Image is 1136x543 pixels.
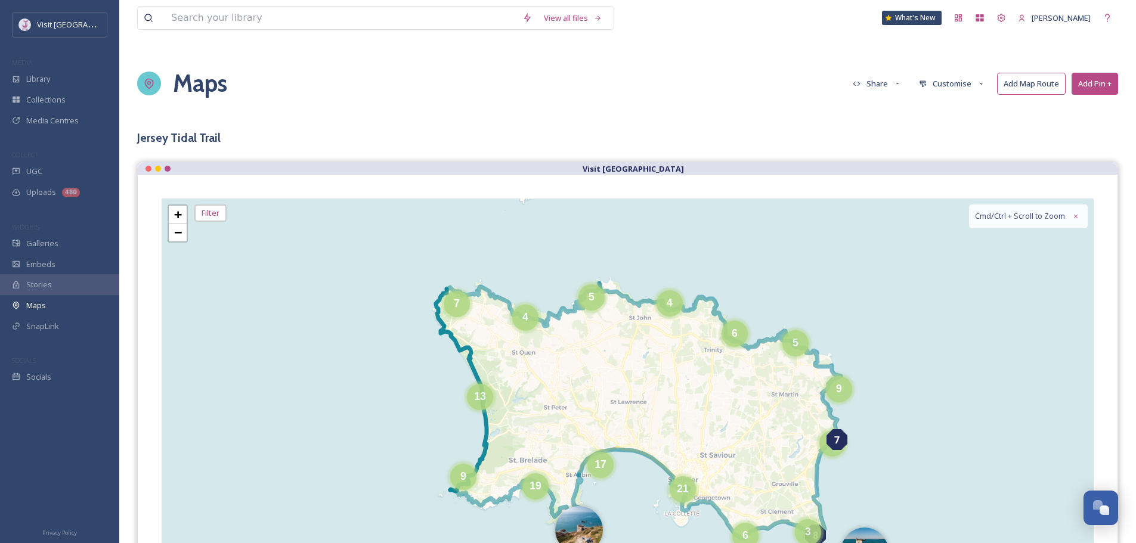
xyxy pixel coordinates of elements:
a: Zoom in [169,206,187,224]
span: UGC [26,167,42,176]
button: Customise [913,73,991,94]
a: Privacy Policy [42,526,77,537]
span: Cmd/Ctrl + Scroll to Zoom [975,210,1065,222]
img: Events-Jersey-Logo.png [19,19,31,31]
span: 6 [732,327,738,339]
div: 7 [444,291,470,317]
input: Search your library [165,7,516,29]
div: 21 [670,476,696,502]
strong: Visit [GEOGRAPHIC_DATA] [583,163,684,174]
span: MEDIA [12,58,33,67]
span: 7 [454,297,460,309]
span: [PERSON_NAME] [1032,13,1091,23]
div: 480 [62,188,80,197]
span: 9 [836,383,842,395]
span: Privacy Policy [42,529,77,536]
span: 6 [742,529,748,541]
span: 4 [522,311,528,323]
span: 21 [677,483,689,495]
span: Stories [26,280,52,289]
span: WIDGETS [12,222,39,231]
div: 13 [467,384,493,410]
a: [PERSON_NAME] [1012,8,1097,29]
div: 5 [782,330,809,356]
span: Galleries [26,239,58,248]
span: Media Centres [26,116,79,125]
span: 13 [474,390,486,402]
div: 4 [657,290,683,317]
a: Maps [173,54,227,113]
button: Share [847,73,908,94]
span: 5 [793,337,798,349]
span: SnapLink [26,322,59,331]
div: 5 [578,284,605,311]
a: View all files [538,8,608,29]
div: 9 [450,464,476,490]
span: COLLECT [12,150,38,159]
span: 4 [667,297,673,309]
h3: Jersey Tidal Trail [137,131,1118,144]
div: 17 [587,452,614,478]
span: Collections [26,95,66,104]
a: Zoom out [169,224,187,241]
span: Visit [GEOGRAPHIC_DATA] [37,18,129,30]
div: 4 [512,305,538,331]
span: 7 [834,433,840,447]
span: 19 [530,480,541,492]
span: Maps [26,301,46,310]
span: Library [26,75,50,83]
button: Open Chat [1084,491,1118,525]
div: 8 [819,430,846,457]
span: Embeds [26,260,55,269]
h1: Maps [173,70,227,97]
span: 17 [595,458,606,470]
div: 9 [826,376,852,402]
button: Add Pin + [1072,73,1118,95]
span: 5 [589,291,595,303]
span: SOCIALS [12,356,36,365]
div: 19 [522,473,549,499]
span: 3 [805,526,811,538]
div: 7 [827,429,847,450]
div: Filter [194,204,227,222]
span: Uploads [26,188,56,197]
span: Socials [26,373,51,381]
button: Add Map Route [997,73,1066,95]
span: + [174,207,182,222]
a: What's New [882,11,942,25]
div: 6 [722,321,748,347]
span: − [174,225,182,240]
span: 9 [460,470,466,482]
